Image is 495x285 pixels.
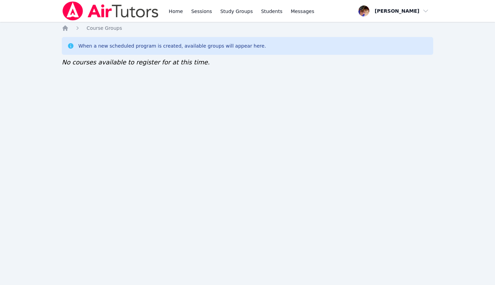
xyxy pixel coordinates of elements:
div: When a new scheduled program is created, available groups will appear here. [78,42,266,49]
nav: Breadcrumb [62,25,433,32]
span: Messages [291,8,314,15]
span: No courses available to register for at this time. [62,59,210,66]
a: Course Groups [87,25,122,32]
img: Air Tutors [62,1,159,21]
span: Course Groups [87,25,122,31]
